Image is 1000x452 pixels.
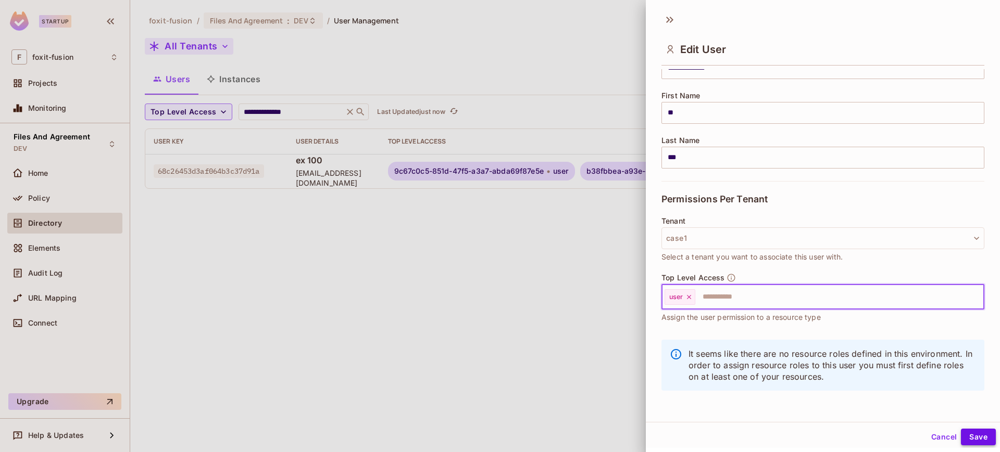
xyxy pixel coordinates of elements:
[661,227,984,249] button: case1
[927,429,961,445] button: Cancel
[669,293,683,301] span: user
[661,251,843,263] span: Select a tenant you want to associate this user with.
[979,295,981,298] button: Open
[665,289,695,305] div: user
[661,194,768,204] span: Permissions Per Tenant
[661,136,699,145] span: Last Name
[689,348,976,382] p: It seems like there are no resource roles defined in this environment. In order to assign resourc...
[961,429,996,445] button: Save
[680,43,726,56] span: Edit User
[661,312,821,323] span: Assign the user permission to a resource type
[661,217,685,225] span: Tenant
[661,92,701,100] span: First Name
[661,274,724,282] span: Top Level Access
